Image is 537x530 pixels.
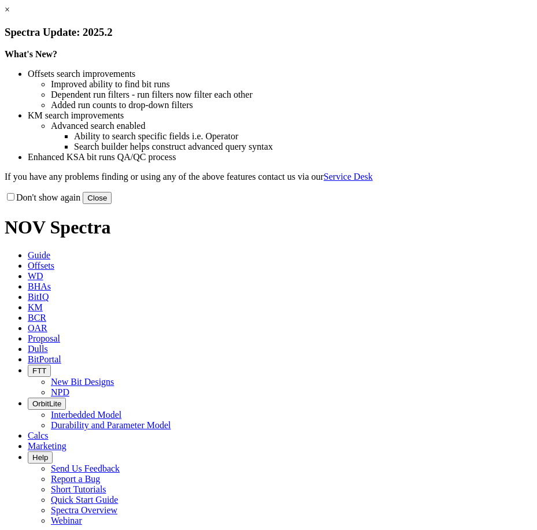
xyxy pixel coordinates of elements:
[28,261,54,270] span: Offsets
[28,271,43,281] span: WD
[51,484,106,494] a: Short Tutorials
[5,217,532,238] h1: NOV Spectra
[7,193,14,201] input: Don't show again
[324,172,373,181] a: Service Desk
[28,323,47,333] span: OAR
[5,26,532,39] h3: Spectra Update: 2025.2
[74,142,532,152] li: Search builder helps construct advanced query syntax
[28,281,51,291] span: BHAs
[28,354,61,364] span: BitPortal
[28,110,532,121] li: KM search improvements
[51,410,121,420] a: Interbedded Model
[28,313,46,323] span: BCR
[28,69,532,79] li: Offsets search improvements
[51,505,117,515] a: Spectra Overview
[51,420,171,430] a: Durability and Parameter Model
[28,292,49,302] span: BitIQ
[51,495,118,505] a: Quick Start Guide
[28,344,48,354] span: Dulls
[51,387,69,397] a: NPD
[51,516,82,525] a: Webinar
[51,121,532,131] li: Advanced search enabled
[51,474,100,484] a: Report a Bug
[83,192,112,204] button: Close
[28,250,50,260] span: Guide
[28,441,66,451] span: Marketing
[51,79,532,90] li: Improved ability to find bit runs
[32,366,46,375] span: FTT
[51,464,120,473] a: Send Us Feedback
[51,90,532,100] li: Dependent run filters - run filters now filter each other
[28,302,43,312] span: KM
[32,399,61,408] span: OrbitLite
[51,377,114,387] a: New Bit Designs
[74,131,532,142] li: Ability to search specific fields i.e. Operator
[51,100,532,110] li: Added run counts to drop-down filters
[5,192,80,202] label: Don't show again
[28,431,49,440] span: Calcs
[28,152,532,162] li: Enhanced KSA bit runs QA/QC process
[5,49,57,59] strong: What's New?
[5,172,532,182] p: If you have any problems finding or using any of the above features contact us via our
[28,333,60,343] span: Proposal
[5,5,10,14] a: ×
[32,453,48,462] span: Help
